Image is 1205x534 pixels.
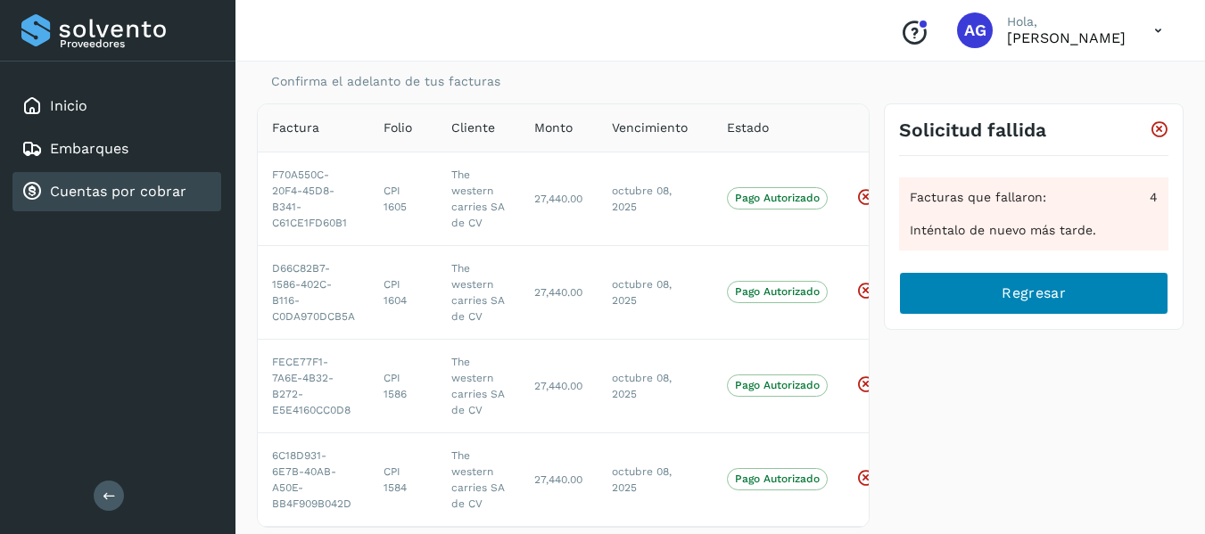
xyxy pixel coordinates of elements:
[12,86,221,126] div: Inicio
[612,119,688,137] span: Vencimiento
[60,37,214,50] p: Proveedores
[534,473,582,486] span: 27,440.00
[727,119,769,137] span: Estado
[612,278,672,307] span: octubre 08, 2025
[369,245,437,339] td: CPI 1604
[1007,29,1126,46] p: ALFONSO García Flores
[50,183,186,200] a: Cuentas por cobrar
[899,272,1168,315] button: Regresar
[1007,14,1126,29] p: Hola,
[12,129,221,168] div: Embarques
[612,185,672,213] span: octubre 08, 2025
[258,152,369,245] td: F70A550C-20F4-45D8-B341-C61CE1FD60B1
[369,152,437,245] td: CPI 1605
[258,339,369,432] td: FECE77F1-7A6E-4B32-B272-E5E4160CC0D8
[1150,188,1158,207] span: 4
[437,245,520,339] td: The western carries SA de CV
[1002,283,1065,303] span: Regresar
[437,339,520,432] td: The western carries SA de CV
[735,379,820,391] p: Pago Autorizado
[258,245,369,339] td: D66C82B7-1586-402C-B116-C0DA970DCB5A
[534,119,573,137] span: Monto
[910,221,1158,240] div: Inténtalo de nuevo más tarde.
[258,432,369,526] td: 6C18D931-6E7B-40AB-A50E-BB4F909B042D
[50,97,87,114] a: Inicio
[534,193,582,205] span: 27,440.00
[437,152,520,245] td: The western carries SA de CV
[534,380,582,392] span: 27,440.00
[735,192,820,204] p: Pago Autorizado
[437,432,520,526] td: The western carries SA de CV
[735,472,820,485] p: Pago Autorizado
[910,188,1158,207] div: Facturas que fallaron:
[612,465,672,494] span: octubre 08, 2025
[899,119,1046,141] h3: Solicitud fallida
[50,140,128,157] a: Embarques
[271,74,500,89] p: Confirma el adelanto de tus facturas
[451,119,495,137] span: Cliente
[369,432,437,526] td: CPI 1584
[272,119,319,137] span: Factura
[369,339,437,432] td: CPI 1586
[534,286,582,299] span: 27,440.00
[384,119,412,137] span: Folio
[12,172,221,211] div: Cuentas por cobrar
[735,285,820,298] p: Pago Autorizado
[612,372,672,400] span: octubre 08, 2025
